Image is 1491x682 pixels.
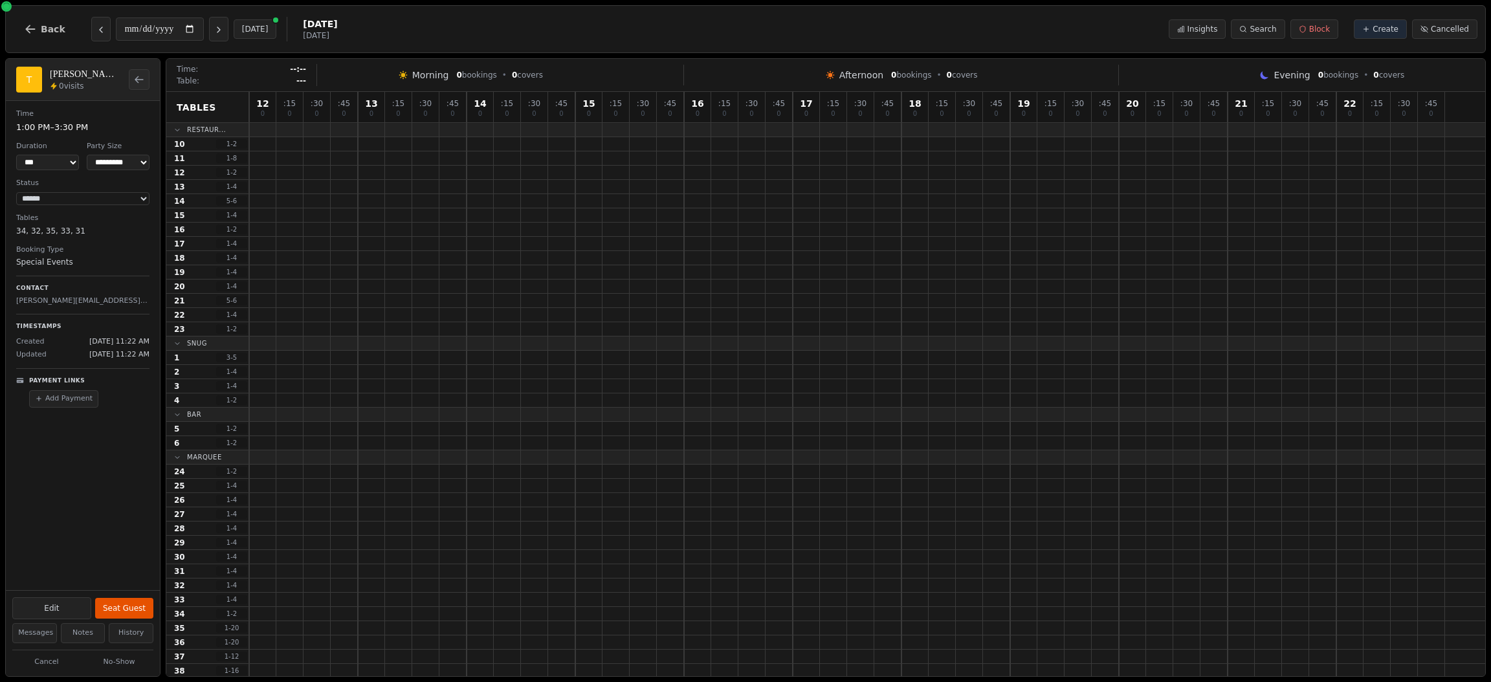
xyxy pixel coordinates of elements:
[1157,111,1161,117] span: 0
[174,538,185,548] span: 29
[174,495,185,505] span: 26
[174,196,185,206] span: 14
[89,349,149,360] span: [DATE] 11:22 AM
[1290,19,1338,39] button: Block
[1103,111,1107,117] span: 0
[174,467,185,477] span: 24
[1371,100,1383,107] span: : 15
[174,367,179,377] span: 2
[256,99,269,108] span: 12
[456,71,461,80] span: 0
[1022,111,1026,117] span: 0
[187,125,226,135] span: Restaur...
[174,182,185,192] span: 13
[216,666,247,676] span: 1 - 16
[1076,111,1079,117] span: 0
[1184,111,1188,117] span: 0
[1044,100,1057,107] span: : 15
[831,111,835,117] span: 0
[29,377,85,386] p: Payment Links
[287,111,291,117] span: 0
[303,17,337,30] span: [DATE]
[174,153,185,164] span: 11
[216,395,247,405] span: 1 - 2
[59,81,84,91] span: 0 visits
[800,99,812,108] span: 17
[16,245,149,256] dt: Booking Type
[216,296,247,305] span: 5 - 6
[216,210,247,220] span: 1 - 4
[216,523,247,533] span: 1 - 4
[16,178,149,189] dt: Status
[216,538,247,547] span: 1 - 4
[89,336,149,347] span: [DATE] 11:22 AM
[216,495,247,505] span: 1 - 4
[1131,111,1134,117] span: 0
[1153,100,1165,107] span: : 15
[745,100,758,107] span: : 30
[423,111,427,117] span: 0
[967,111,971,117] span: 0
[174,139,185,149] span: 10
[216,580,247,590] span: 1 - 4
[1431,24,1469,34] span: Cancelled
[216,139,247,149] span: 1 - 2
[610,100,622,107] span: : 15
[1289,100,1301,107] span: : 30
[1364,70,1368,80] span: •
[478,111,482,117] span: 0
[16,213,149,224] dt: Tables
[174,609,185,619] span: 34
[216,267,247,277] span: 1 - 4
[1398,100,1410,107] span: : 30
[1187,24,1218,34] span: Insights
[881,100,894,107] span: : 45
[174,637,185,648] span: 36
[365,99,377,108] span: 13
[16,109,149,120] dt: Time
[174,652,185,662] span: 37
[1235,99,1247,108] span: 21
[947,71,952,80] span: 0
[528,100,540,107] span: : 30
[1048,111,1052,117] span: 0
[16,296,149,307] p: [PERSON_NAME][EMAIL_ADDRESS][DOMAIN_NAME]
[963,100,975,107] span: : 30
[216,367,247,377] span: 1 - 4
[216,353,247,362] span: 3 - 5
[283,100,296,107] span: : 15
[1274,69,1310,82] span: Evening
[532,111,536,117] span: 0
[1293,111,1297,117] span: 0
[1211,111,1215,117] span: 0
[1425,100,1437,107] span: : 45
[95,598,153,619] button: Seat Guest
[174,666,185,676] span: 38
[722,111,726,117] span: 0
[85,654,153,670] button: No-Show
[216,637,247,647] span: 1 - 20
[174,281,185,292] span: 20
[216,424,247,434] span: 1 - 2
[1375,111,1378,117] span: 0
[216,253,247,263] span: 1 - 4
[216,281,247,291] span: 1 - 4
[174,395,179,406] span: 4
[174,296,185,306] span: 21
[1373,71,1378,80] span: 0
[501,100,513,107] span: : 15
[456,70,496,80] span: bookings
[1239,111,1243,117] span: 0
[87,141,149,152] dt: Party Size
[216,595,247,604] span: 1 - 4
[392,100,404,107] span: : 15
[777,111,780,117] span: 0
[582,99,595,108] span: 15
[216,182,247,192] span: 1 - 4
[50,68,121,81] h2: [PERSON_NAME]
[559,111,563,117] span: 0
[303,30,337,41] span: [DATE]
[216,168,247,177] span: 1 - 2
[1262,100,1274,107] span: : 15
[839,69,883,82] span: Afternoon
